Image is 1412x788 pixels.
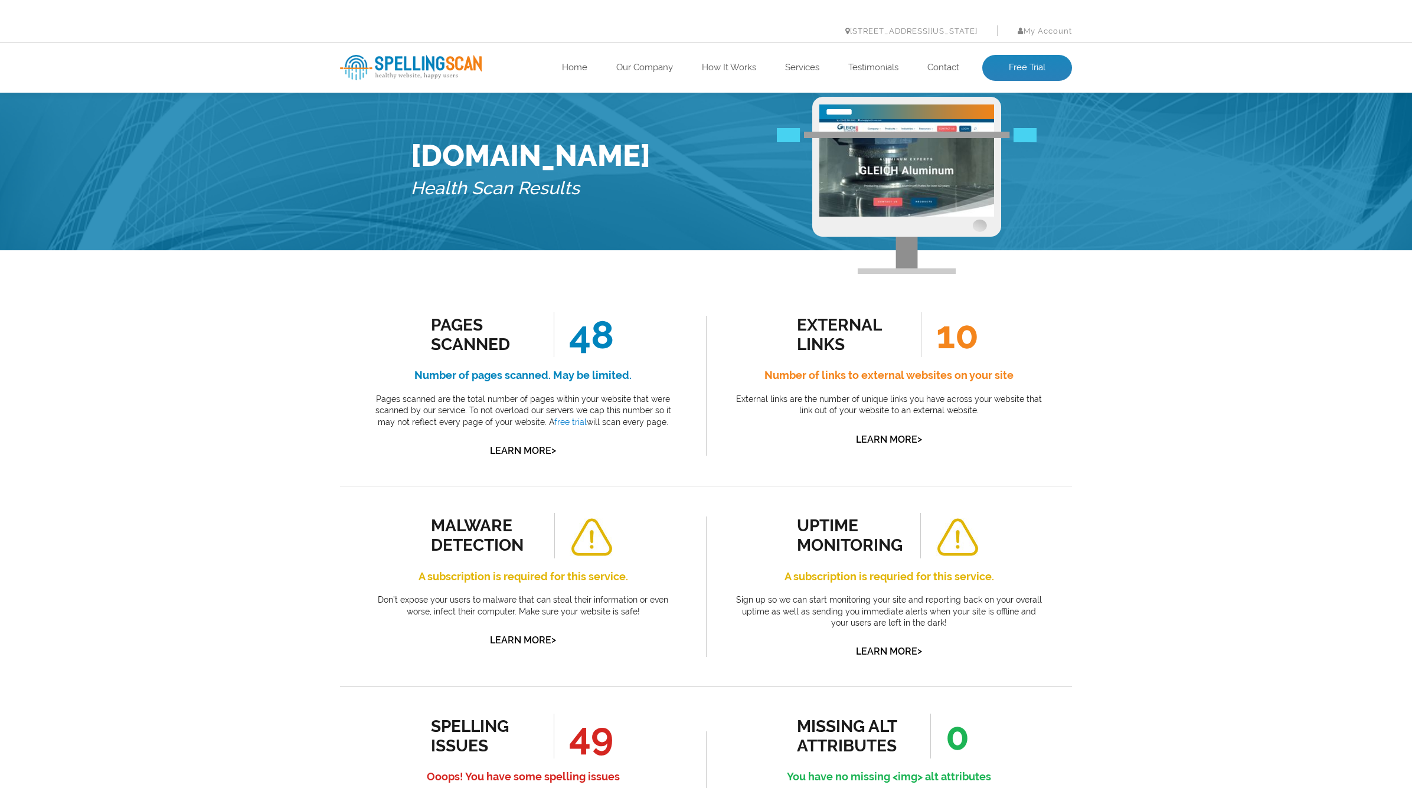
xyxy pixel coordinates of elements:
[551,442,556,459] span: >
[431,516,538,555] div: malware detection
[490,445,556,456] a: Learn More>
[733,594,1045,629] p: Sign up so we can start monitoring your site and reporting back on your overall uptime as well as...
[812,97,1001,274] img: Free Webiste Analysis
[819,119,994,217] img: Free Website Analysis
[367,366,679,385] h4: Number of pages scanned. May be limited.
[554,312,614,357] span: 48
[797,717,904,756] div: missing alt attributes
[570,518,613,557] img: alert
[930,714,969,758] span: 0
[554,417,587,427] a: free trial
[917,643,922,659] span: >
[982,55,1072,81] a: Free Trial
[340,55,482,80] img: spellingScan
[367,394,679,429] p: Pages scanned are the total number of pages within your website that were scanned by our service....
[797,315,904,354] div: external links
[367,767,679,786] h4: Ooops! You have some spelling issues
[797,516,904,555] div: uptime monitoring
[490,635,556,646] a: Learn More>
[917,431,922,447] span: >
[856,646,922,657] a: Learn More>
[431,315,538,354] div: Pages Scanned
[411,173,651,204] h5: Health Scan Results
[554,714,613,758] span: 49
[367,567,679,586] h4: A subscription is required for this service.
[733,394,1045,417] p: External links are the number of unique links you have across your website that link out of your ...
[411,138,651,173] h1: [DOMAIN_NAME]
[551,632,556,648] span: >
[733,366,1045,385] h4: Number of links to external websites on your site
[856,434,922,445] a: Learn More>
[367,594,679,617] p: Don’t expose your users to malware that can steal their information or even worse, infect their c...
[733,567,1045,586] h4: A subscription is requried for this service.
[431,717,538,756] div: spelling issues
[936,518,979,557] img: alert
[733,767,1045,786] h4: You have no missing <img> alt attributes
[921,312,979,357] span: 10
[777,128,1037,142] img: Free Webiste Analysis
